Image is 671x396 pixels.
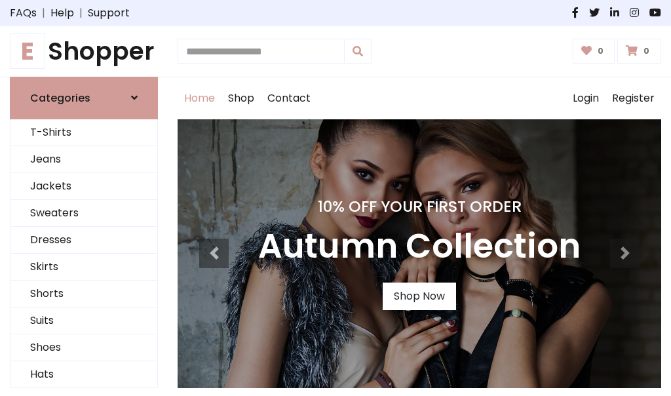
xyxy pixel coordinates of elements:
[221,77,261,119] a: Shop
[10,37,158,66] h1: Shopper
[10,146,157,173] a: Jeans
[10,307,157,334] a: Suits
[178,77,221,119] a: Home
[50,5,74,21] a: Help
[74,5,88,21] span: |
[573,39,615,64] a: 0
[10,361,157,388] a: Hats
[594,45,607,57] span: 0
[10,254,157,281] a: Skirts
[10,334,157,361] a: Shoes
[10,33,45,69] span: E
[640,45,653,57] span: 0
[258,226,581,267] h3: Autumn Collection
[10,5,37,21] a: FAQs
[383,283,456,310] a: Shop Now
[261,77,317,119] a: Contact
[566,77,605,119] a: Login
[10,119,157,146] a: T-Shirts
[10,37,158,66] a: EShopper
[37,5,50,21] span: |
[10,281,157,307] a: Shorts
[88,5,130,21] a: Support
[10,77,158,119] a: Categories
[30,92,90,104] h6: Categories
[258,197,581,216] h4: 10% Off Your First Order
[605,77,661,119] a: Register
[10,173,157,200] a: Jackets
[10,200,157,227] a: Sweaters
[10,227,157,254] a: Dresses
[617,39,661,64] a: 0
